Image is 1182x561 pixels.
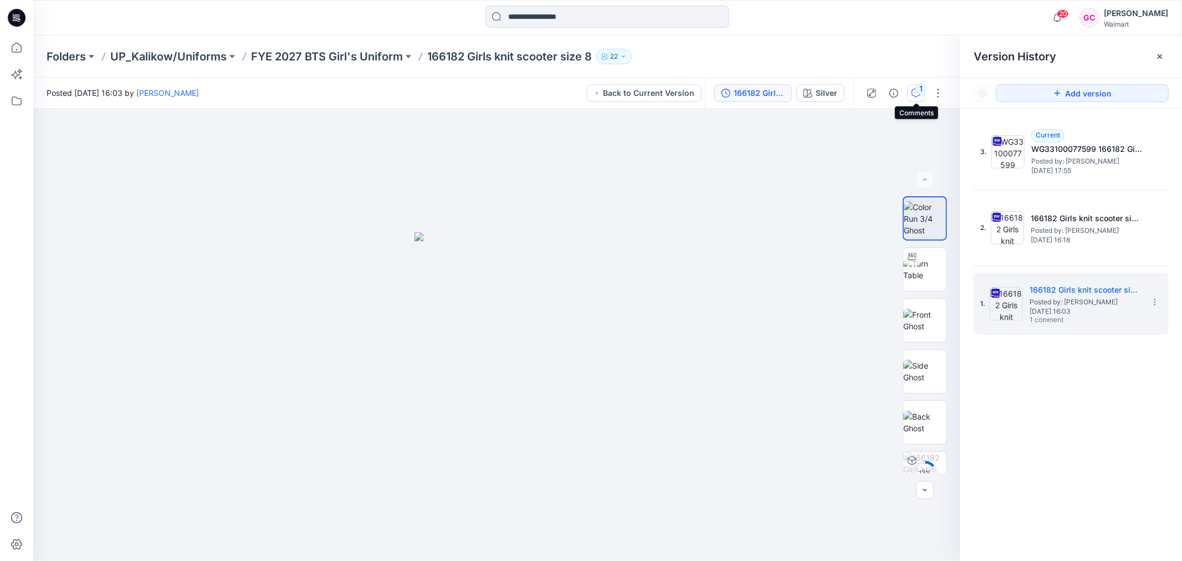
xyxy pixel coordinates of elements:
[903,309,946,332] img: Front Ghost
[610,50,618,63] p: 22
[903,258,946,281] img: Turn Table
[714,84,792,102] button: 166182 Girls knit scooter size 8
[47,49,86,64] a: Folders
[991,135,1025,169] img: WG33100077599 166182 Girls Knit Scooter size 8 prev 3D
[1079,8,1099,28] div: GC
[1030,283,1140,297] h5: 166182 Girls knit scooter size 8
[991,211,1024,244] img: 166182 Girls knit scooter size 8-COLORWAYS
[885,84,903,102] button: Details
[1031,236,1142,244] span: [DATE] 16:18
[415,232,580,561] img: eyJhbGciOiJIUzI1NiIsImtpZCI6IjAiLCJzbHQiOiJzZXMiLCJ0eXAiOiJKV1QifQ.eyJkYXRhIjp7InR5cGUiOiJzdG9yYW...
[1030,316,1107,325] span: 1 comment
[1057,9,1069,18] span: 20
[903,411,946,434] img: Back Ghost
[110,49,227,64] a: UP_Kalikow/Uniforms
[1031,212,1142,225] h5: 166182 Girls knit scooter size 8-COLORWAYS
[816,87,837,99] div: Silver
[980,299,985,309] span: 1.
[1031,142,1142,156] h5: WG33100077599 166182 Girls Knit Scooter size 8 prev 3D
[251,49,403,64] a: FYE 2027 BTS Girl's Uniform
[427,49,592,64] p: 166182 Girls knit scooter size 8
[1104,20,1168,28] div: Walmart
[912,468,938,478] div: 13 %
[796,84,845,102] button: Silver
[980,223,986,233] span: 2.
[1031,156,1142,167] span: Posted by: Gina Cowan
[587,84,702,102] button: Back to Current Version
[903,452,946,495] img: 166182 Girls knit scooter size 8 Silver
[974,84,991,102] button: Show Hidden Versions
[734,87,785,99] div: 166182 Girls knit scooter size 8
[1155,52,1164,61] button: Close
[1036,131,1060,139] span: Current
[136,88,199,98] a: [PERSON_NAME]
[907,84,925,102] button: 1
[1104,7,1168,20] div: [PERSON_NAME]
[1030,308,1140,315] span: [DATE] 16:03
[596,49,632,64] button: 22
[903,360,946,383] img: Side Ghost
[915,83,927,94] div: 1
[47,87,199,99] span: Posted [DATE] 16:03 by
[996,84,1169,102] button: Add version
[974,50,1056,63] span: Version History
[980,147,987,157] span: 3.
[990,287,1023,320] img: 166182 Girls knit scooter size 8
[1031,225,1142,236] span: Posted by: Gina Cowan
[1030,297,1140,308] span: Posted by: Gina Cowan
[904,201,946,236] img: Color Run 3/4 Ghost
[1031,167,1142,175] span: [DATE] 17:55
